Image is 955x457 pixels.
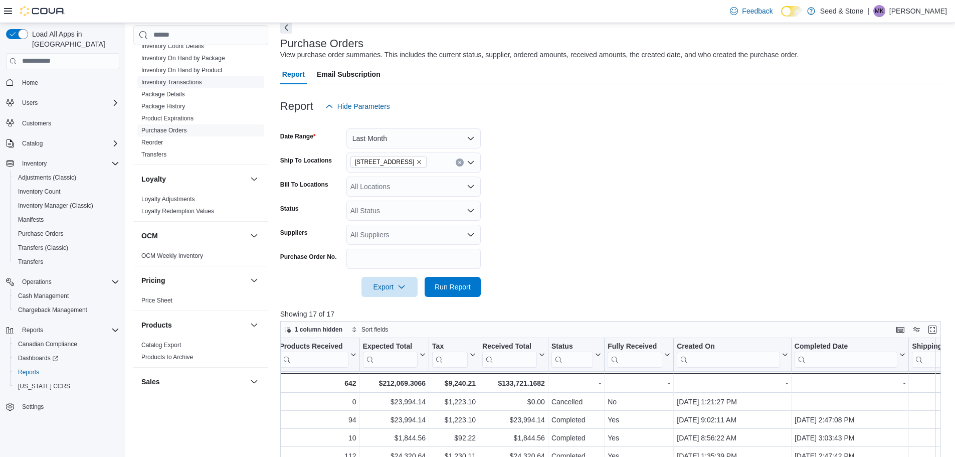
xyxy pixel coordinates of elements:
[608,342,662,351] div: Fully Received
[432,414,476,426] div: $1,223.10
[18,292,69,300] span: Cash Management
[141,126,187,134] span: Purchase Orders
[141,320,246,330] button: Products
[551,342,601,367] button: Status
[10,379,123,393] button: [US_STATE] CCRS
[141,66,222,74] span: Inventory On Hand by Product
[141,377,246,387] button: Sales
[361,277,418,297] button: Export
[467,183,475,191] button: Open list of options
[2,116,123,130] button: Customers
[795,342,898,367] div: Completed Date
[18,354,58,362] span: Dashboards
[14,186,119,198] span: Inventory Count
[141,207,214,215] span: Loyalty Redemption Values
[141,139,163,146] a: Reorder
[141,275,246,285] button: Pricing
[141,90,185,98] span: Package Details
[28,29,119,49] span: Load All Apps in [GEOGRAPHIC_DATA]
[432,432,476,444] div: $92.22
[133,294,268,311] div: Pricing
[795,342,898,351] div: Completed Date
[10,255,123,269] button: Transfers
[14,380,74,392] a: [US_STATE] CCRS
[14,380,119,392] span: Washington CCRS
[141,195,195,203] span: Loyalty Adjustments
[141,341,181,349] span: Catalog Export
[2,136,123,150] button: Catalog
[467,231,475,239] button: Open list of options
[18,202,93,210] span: Inventory Manager (Classic)
[467,159,475,167] button: Open list of options
[22,99,38,107] span: Users
[18,137,119,149] span: Catalog
[2,157,123,171] button: Inventory
[14,214,48,226] a: Manifests
[141,377,160,387] h3: Sales
[141,297,172,304] a: Price Sheet
[14,256,47,268] a: Transfers
[280,157,332,165] label: Ship To Locations
[14,172,80,184] a: Adjustments (Classic)
[141,102,185,110] span: Package History
[280,50,799,60] div: View purchase order summaries. This includes the current status, supplier, ordered amounts, recei...
[22,79,38,87] span: Home
[18,97,119,109] span: Users
[279,342,348,351] div: Products Received
[432,342,468,351] div: Tax
[18,276,56,288] button: Operations
[18,258,43,266] span: Transfers
[608,342,670,367] button: Fully Received
[551,414,601,426] div: Completed
[608,342,662,367] div: Fully Received
[141,252,203,259] a: OCM Weekly Inventory
[14,172,119,184] span: Adjustments (Classic)
[425,277,481,297] button: Run Report
[14,352,62,364] a: Dashboards
[18,117,119,129] span: Customers
[889,5,947,17] p: [PERSON_NAME]
[14,366,119,378] span: Reports
[141,115,194,122] a: Product Expirations
[141,320,172,330] h3: Products
[14,304,119,316] span: Chargeback Management
[362,377,426,389] div: $212,069.3066
[10,303,123,317] button: Chargeback Management
[14,256,119,268] span: Transfers
[795,414,906,426] div: [DATE] 2:47:08 PM
[321,96,394,116] button: Hide Parameters
[280,22,292,34] button: Next
[280,132,316,140] label: Date Range
[10,227,123,241] button: Purchase Orders
[820,5,863,17] p: Seed & Stone
[677,342,780,351] div: Created On
[279,396,356,408] div: 0
[2,275,123,289] button: Operations
[14,200,97,212] a: Inventory Manager (Classic)
[141,208,214,215] a: Loyalty Redemption Values
[482,377,545,389] div: $133,721.1682
[551,342,593,367] div: Status
[482,414,545,426] div: $23,994.14
[677,342,780,367] div: Created On
[867,5,869,17] p: |
[141,54,225,62] span: Inventory On Hand by Package
[2,96,123,110] button: Users
[141,42,204,50] span: Inventory Count Details
[22,278,52,286] span: Operations
[677,377,788,389] div: -
[10,171,123,185] button: Adjustments (Classic)
[141,275,165,285] h3: Pricing
[677,342,788,367] button: Created On
[551,432,601,444] div: Completed
[141,150,166,159] span: Transfers
[350,157,427,168] span: 1502 Admirals Road
[280,38,363,50] h3: Purchase Orders
[18,230,64,238] span: Purchase Orders
[22,326,43,334] span: Reports
[279,342,356,367] button: Products Received
[367,277,412,297] span: Export
[926,324,938,336] button: Enter fullscreen
[141,91,185,98] a: Package Details
[875,5,884,17] span: MK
